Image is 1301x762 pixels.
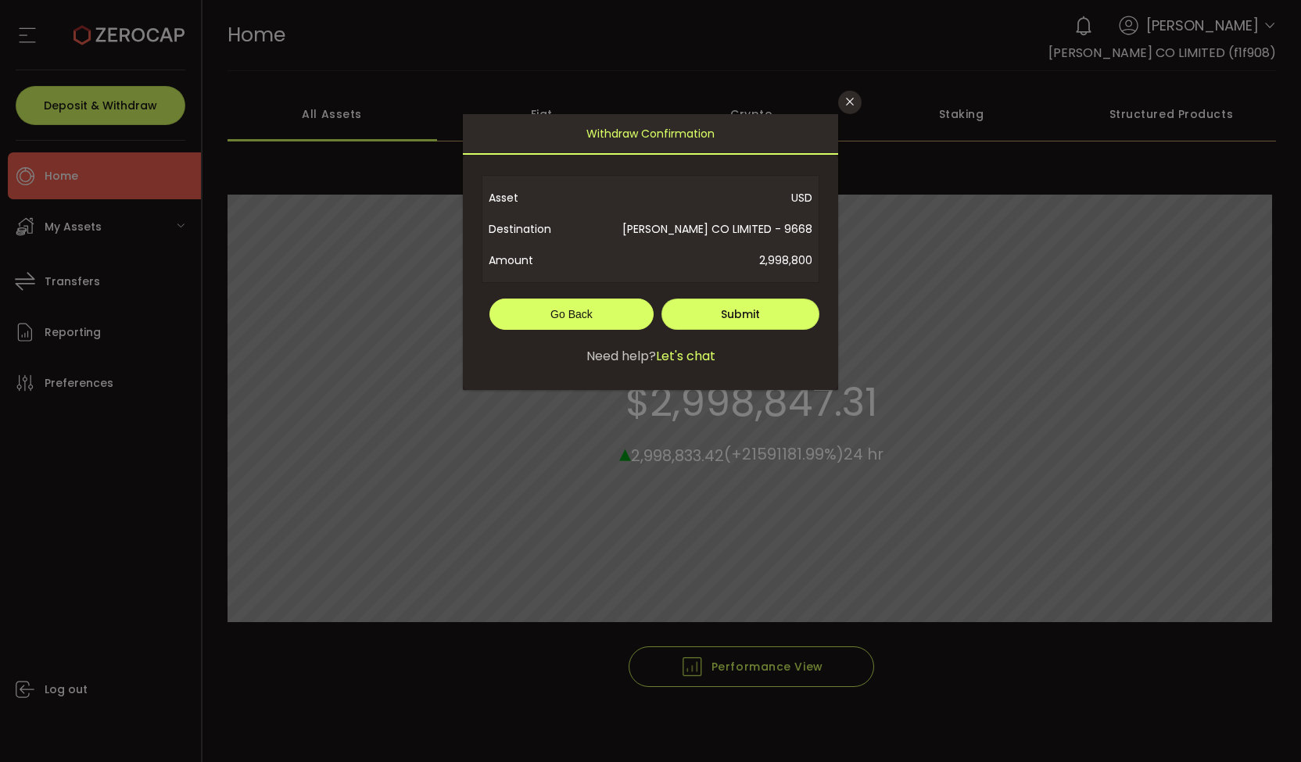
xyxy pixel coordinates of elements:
[489,245,588,276] span: Amount
[661,299,819,330] button: Submit
[1113,593,1301,762] iframe: Chat Widget
[588,245,812,276] span: 2,998,800
[586,347,656,366] span: Need help?
[489,182,588,213] span: Asset
[838,91,862,114] button: Close
[588,182,812,213] span: USD
[721,306,760,322] span: Submit
[656,347,715,366] span: Let's chat
[489,213,588,245] span: Destination
[489,299,654,330] button: Go Back
[586,114,715,153] span: Withdraw Confirmation
[463,114,838,390] div: dialog
[588,213,812,245] span: [PERSON_NAME] CO LIMITED - 9668
[1113,593,1301,762] div: 聊天小工具
[550,308,593,320] span: Go Back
